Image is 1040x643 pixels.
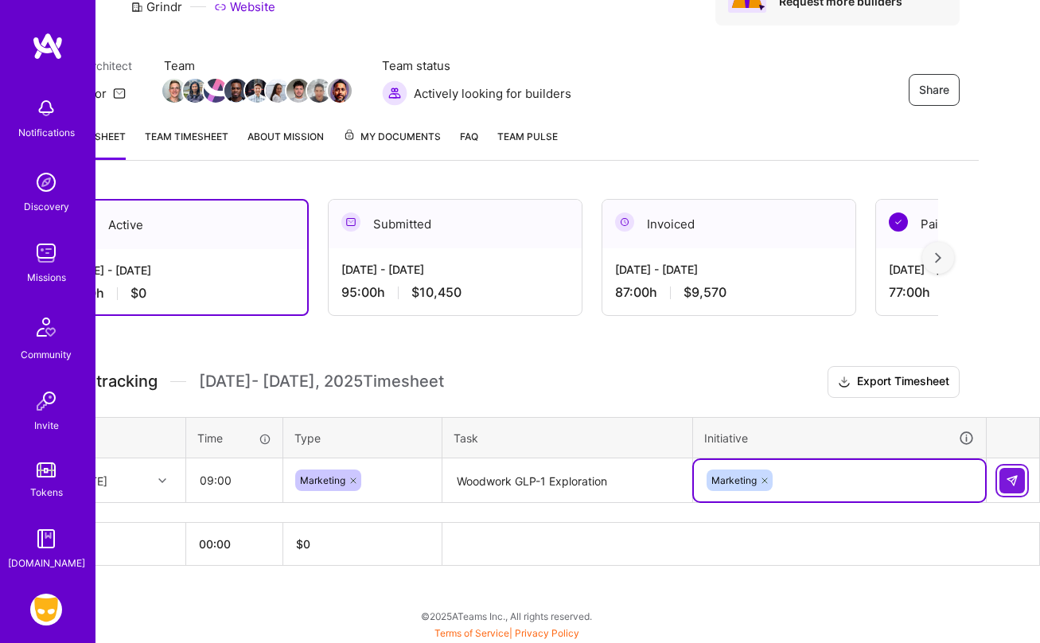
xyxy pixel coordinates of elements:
a: Team Member Avatar [288,77,309,104]
div: null [999,468,1026,493]
span: $ 0 [296,537,310,551]
span: Team status [382,57,571,74]
img: Invoiced [615,212,634,232]
div: 95:00 h [341,284,569,301]
a: Team Member Avatar [247,77,267,104]
span: $10,450 [411,284,462,301]
img: Invite [30,385,62,417]
div: [DATE] - [DATE] [341,261,569,278]
a: FAQ [460,128,478,160]
a: Team Pulse [497,128,558,160]
img: Team Member Avatar [162,79,186,103]
img: Team Member Avatar [224,79,248,103]
span: $0 [130,285,146,302]
span: Marketing [711,474,757,486]
a: Team Member Avatar [164,77,185,104]
span: Team Pulse [497,131,558,142]
img: logo [32,32,64,60]
div: Discovery [24,198,69,215]
img: guide book [30,523,62,555]
span: Time tracking [54,372,158,392]
a: Team timesheet [145,128,228,160]
img: Team Member Avatar [328,79,352,103]
i: icon Download [838,374,851,391]
div: Missions [27,269,66,286]
img: Paid Out [889,212,908,232]
div: Time [197,430,271,446]
div: 0:00 h [68,285,294,302]
img: Actively looking for builders [382,80,407,106]
textarea: Woodwork GLP-1 Exploration [444,460,691,502]
div: 87:00 h [615,284,843,301]
a: Privacy Policy [515,627,579,639]
span: $9,570 [684,284,726,301]
a: My Documents [343,128,441,160]
div: Initiative [704,429,975,447]
a: Team Member Avatar [267,77,288,104]
a: Team Member Avatar [185,77,205,104]
img: Submitted [341,212,360,232]
span: My Documents [343,128,441,146]
div: Invite [34,417,59,434]
img: Team Member Avatar [183,79,207,103]
a: Grindr: Product & Marketing [26,594,66,625]
img: Team Member Avatar [245,79,269,103]
a: About Mission [247,128,324,160]
a: Terms of Service [434,627,509,639]
img: bell [30,92,62,124]
a: Team Member Avatar [329,77,350,104]
span: Actively looking for builders [414,85,571,102]
img: discovery [30,166,62,198]
input: HH:MM [187,459,282,501]
th: Task [442,417,693,458]
img: Team Member Avatar [286,79,310,103]
img: Team Member Avatar [204,79,228,103]
i: icon Mail [113,87,126,99]
div: Active [56,201,307,249]
img: Team Member Avatar [266,79,290,103]
div: Dor [86,85,107,102]
th: Date [55,417,186,458]
span: [DATE] - [DATE] , 2025 Timesheet [199,372,444,392]
th: 00:00 [186,523,283,566]
div: Tokens [30,484,63,501]
img: Community [27,308,65,346]
a: Team Member Avatar [309,77,329,104]
div: [DATE] - [DATE] [615,261,843,278]
span: Team [164,57,350,74]
i: icon CompanyGray [130,1,143,14]
div: Community [21,346,72,363]
div: © 2025 ATeams Inc., All rights reserved. [34,596,979,636]
th: Total [55,523,186,566]
img: tokens [37,462,56,477]
a: Team Member Avatar [205,77,226,104]
div: Submitted [329,200,582,248]
div: Invoiced [602,200,855,248]
span: | [434,627,579,639]
div: Notifications [18,124,75,141]
th: Type [283,417,442,458]
img: Team Member Avatar [307,79,331,103]
img: Submit [1006,474,1019,487]
span: Share [919,82,949,98]
img: right [935,252,941,263]
img: Grindr: Product & Marketing [30,594,62,625]
button: Export Timesheet [828,366,960,398]
a: Team Member Avatar [226,77,247,104]
i: icon Chevron [158,477,166,485]
img: teamwork [30,237,62,269]
div: [DATE] - [DATE] [68,262,294,279]
span: Marketing [300,474,345,486]
div: [DOMAIN_NAME] [8,555,85,571]
button: Share [909,74,960,106]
